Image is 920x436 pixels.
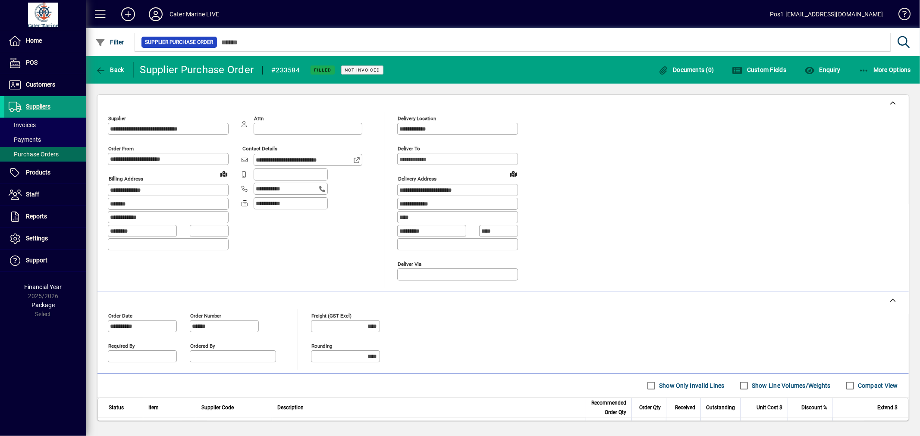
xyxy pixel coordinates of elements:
[26,59,38,66] span: POS
[4,228,86,249] a: Settings
[4,162,86,184] a: Products
[108,343,135,349] mat-label: Required by
[657,381,725,390] label: Show Only Invalid Lines
[892,2,909,30] a: Knowledge Base
[631,417,666,435] td: 4.0000
[196,417,272,435] td: TD90321
[656,62,716,78] button: Documents (0)
[700,417,740,435] td: 0.0000
[732,66,787,73] span: Custom Fields
[750,381,831,390] label: Show Line Volumes/Weights
[217,167,231,181] a: View on map
[877,403,898,412] span: Extend $
[254,115,264,121] mat-label: Attn
[4,74,86,96] a: Customers
[398,146,420,152] mat-label: Deliver To
[93,34,126,50] button: Filter
[109,403,124,412] span: Status
[730,62,789,78] button: Custom Fields
[740,417,788,435] td: 9.8800
[675,403,695,412] span: Received
[801,403,827,412] span: Discount %
[95,39,124,46] span: Filter
[345,67,380,73] span: Not Invoiced
[26,213,47,220] span: Reports
[857,62,914,78] button: More Options
[271,63,300,77] div: #233584
[145,38,214,47] span: Supplier Purchase Order
[832,417,908,435] td: 39.52
[26,235,48,242] span: Settings
[108,146,134,152] mat-label: Order from
[706,403,735,412] span: Outstanding
[108,115,126,121] mat-label: Supplier
[190,312,221,318] mat-label: Order number
[26,37,42,44] span: Home
[398,115,436,121] mat-label: Delivery Location
[26,191,39,198] span: Staff
[4,250,86,271] a: Support
[314,67,331,73] span: Filled
[31,302,55,308] span: Package
[25,283,62,290] span: Financial Year
[586,417,631,435] td: 4.0000
[311,343,332,349] mat-label: Rounding
[9,151,59,158] span: Purchase Orders
[26,81,55,88] span: Customers
[93,62,126,78] button: Back
[4,52,86,74] a: POS
[26,103,50,110] span: Suppliers
[277,403,304,412] span: Description
[4,184,86,206] a: Staff
[506,167,520,181] a: View on map
[802,62,842,78] button: Enquiry
[95,66,124,73] span: Back
[4,118,86,132] a: Invoices
[859,66,911,73] span: More Options
[639,403,661,412] span: Order Qty
[148,403,159,412] span: Item
[26,257,47,264] span: Support
[856,381,898,390] label: Compact View
[591,398,626,417] span: Recommended Order Qty
[4,30,86,52] a: Home
[86,62,134,78] app-page-header-button: Back
[658,66,714,73] span: Documents (0)
[140,63,254,77] div: Supplier Purchase Order
[770,7,883,21] div: Pos1 [EMAIL_ADDRESS][DOMAIN_NAME]
[142,6,170,22] button: Profile
[311,312,352,318] mat-label: Freight (GST excl)
[9,121,36,128] span: Invoices
[757,403,782,412] span: Unit Cost $
[9,136,41,143] span: Payments
[4,206,86,227] a: Reports
[804,66,840,73] span: Enquiry
[108,312,132,318] mat-label: Order date
[170,7,219,21] div: Cater Marine LIVE
[190,343,215,349] mat-label: Ordered by
[4,132,86,147] a: Payments
[4,147,86,162] a: Purchase Orders
[788,417,832,435] td: 0.00
[114,6,142,22] button: Add
[26,169,50,176] span: Products
[398,261,421,267] mat-label: Deliver via
[201,403,234,412] span: Supplier Code
[666,417,700,435] td: 4.0000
